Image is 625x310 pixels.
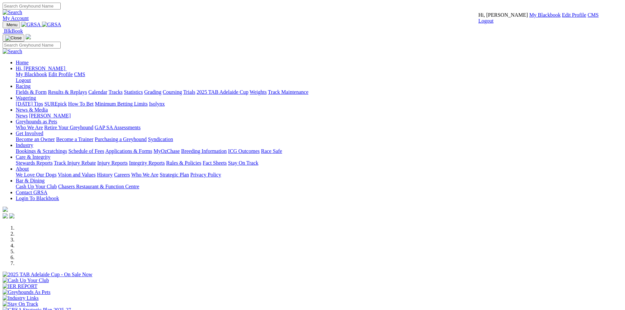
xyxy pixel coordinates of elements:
[58,172,95,177] a: Vision and Values
[154,148,180,154] a: MyOzChase
[48,89,87,95] a: Results & Replays
[16,160,52,166] a: Stewards Reports
[74,72,85,77] a: CMS
[16,172,622,178] div: About
[16,113,28,118] a: News
[16,113,622,119] div: News & Media
[562,12,586,18] a: Edit Profile
[144,89,161,95] a: Grading
[183,89,195,95] a: Trials
[181,148,227,154] a: Breeding Information
[56,136,94,142] a: Become a Trainer
[588,12,599,18] a: CMS
[129,160,165,166] a: Integrity Reports
[3,295,39,301] img: Industry Links
[478,18,493,24] a: Logout
[16,72,47,77] a: My Blackbook
[16,166,29,172] a: About
[16,131,43,136] a: Get Involved
[21,22,41,28] img: GRSA
[16,136,55,142] a: Become an Owner
[16,72,622,83] div: Hi, [PERSON_NAME]
[3,289,51,295] img: Greyhounds As Pets
[16,95,36,101] a: Wagering
[16,66,65,71] span: Hi, [PERSON_NAME]
[16,119,57,124] a: Greyhounds as Pets
[529,12,561,18] a: My Blackbook
[16,148,622,154] div: Industry
[26,34,31,39] img: logo-grsa-white.png
[228,160,258,166] a: Stay On Track
[131,172,158,177] a: Who We Are
[58,184,139,189] a: Chasers Restaurant & Function Centre
[16,148,67,154] a: Bookings & Scratchings
[3,301,38,307] img: Stay On Track
[261,148,282,154] a: Race Safe
[109,89,123,95] a: Tracks
[197,89,248,95] a: 2025 TAB Adelaide Cup
[95,101,148,107] a: Minimum Betting Limits
[16,172,56,177] a: We Love Our Dogs
[16,83,31,89] a: Racing
[105,148,152,154] a: Applications & Forms
[3,283,37,289] img: IER REPORT
[16,160,622,166] div: Care & Integrity
[3,28,23,34] a: BlkBook
[268,89,308,95] a: Track Maintenance
[190,172,221,177] a: Privacy Policy
[16,196,59,201] a: Login To Blackbook
[95,136,147,142] a: Purchasing a Greyhound
[68,148,104,154] a: Schedule of Fees
[95,125,141,130] a: GAP SA Assessments
[3,10,22,15] img: Search
[3,207,8,212] img: logo-grsa-white.png
[5,35,22,41] img: Close
[16,77,31,83] a: Logout
[54,160,96,166] a: Track Injury Rebate
[16,142,33,148] a: Industry
[203,160,227,166] a: Fact Sheets
[3,278,49,283] img: Cash Up Your Club
[16,154,51,160] a: Care & Integrity
[7,22,17,27] span: Menu
[97,160,128,166] a: Injury Reports
[478,12,528,18] span: Hi, [PERSON_NAME]
[16,101,622,107] div: Wagering
[9,213,14,218] img: twitter.svg
[16,178,45,183] a: Bar & Dining
[16,89,47,95] a: Fields & Form
[16,184,622,190] div: Bar & Dining
[4,28,23,34] span: BlkBook
[163,89,182,95] a: Coursing
[3,49,22,54] img: Search
[228,148,260,154] a: ICG Outcomes
[16,89,622,95] div: Racing
[478,12,599,24] div: My Account
[97,172,113,177] a: History
[44,101,67,107] a: SUREpick
[16,107,48,113] a: News & Media
[42,22,61,28] img: GRSA
[49,72,73,77] a: Edit Profile
[124,89,143,95] a: Statistics
[29,113,71,118] a: [PERSON_NAME]
[3,21,20,28] button: Toggle navigation
[16,184,57,189] a: Cash Up Your Club
[250,89,267,95] a: Weights
[114,172,130,177] a: Careers
[3,42,61,49] input: Search
[3,272,93,278] img: 2025 TAB Adelaide Cup - On Sale Now
[16,190,47,195] a: Contact GRSA
[16,125,43,130] a: Who We Are
[16,136,622,142] div: Get Involved
[88,89,107,95] a: Calendar
[160,172,189,177] a: Strategic Plan
[149,101,165,107] a: Isolynx
[3,34,24,42] button: Toggle navigation
[68,101,94,107] a: How To Bet
[16,66,67,71] a: Hi, [PERSON_NAME]
[166,160,201,166] a: Rules & Policies
[44,125,94,130] a: Retire Your Greyhound
[16,101,43,107] a: [DATE] Tips
[148,136,173,142] a: Syndication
